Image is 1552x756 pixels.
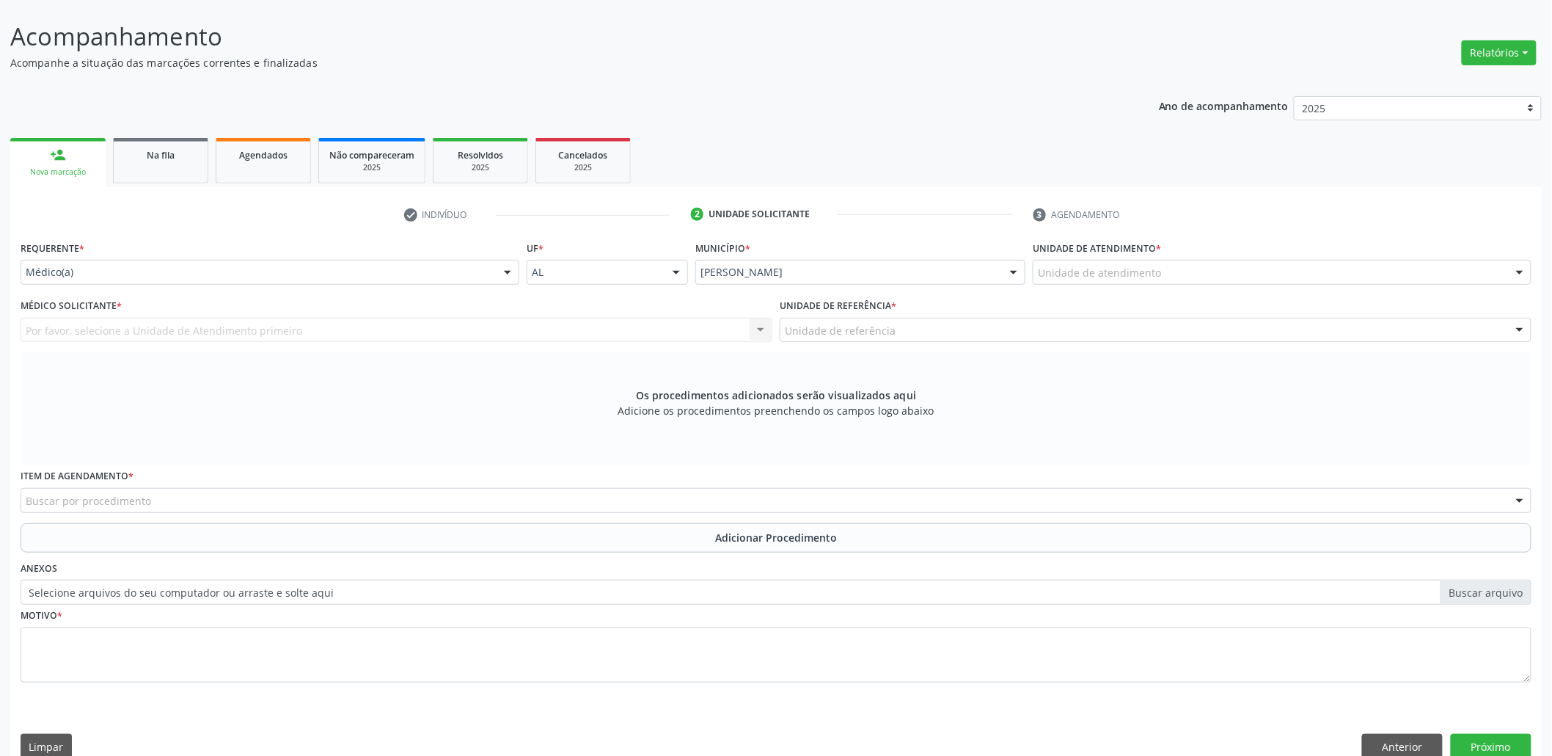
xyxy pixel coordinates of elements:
[715,530,837,545] span: Adicionar Procedimento
[1462,40,1537,65] button: Relatórios
[26,265,489,280] span: Médico(a)
[709,208,810,221] div: Unidade solicitante
[26,493,151,509] span: Buscar por procedimento
[1038,265,1161,280] span: Unidade de atendimento
[50,147,66,163] div: person_add
[458,149,503,161] span: Resolvidos
[532,265,658,280] span: AL
[444,162,517,173] div: 2025
[21,523,1531,553] button: Adicionar Procedimento
[618,403,934,418] span: Adicione os procedimentos preenchendo os campos logo abaixo
[695,237,750,260] label: Município
[780,295,896,318] label: Unidade de referência
[691,208,704,221] div: 2
[10,55,1083,70] p: Acompanhe a situação das marcações correntes e finalizadas
[546,162,620,173] div: 2025
[21,605,62,628] label: Motivo
[21,295,122,318] label: Médico Solicitante
[700,265,995,280] span: [PERSON_NAME]
[1033,237,1161,260] label: Unidade de atendimento
[559,149,608,161] span: Cancelados
[329,162,414,173] div: 2025
[636,388,916,403] span: Os procedimentos adicionados serão visualizados aqui
[21,237,84,260] label: Requerente
[329,149,414,161] span: Não compareceram
[21,465,133,488] label: Item de agendamento
[527,237,543,260] label: UF
[239,149,288,161] span: Agendados
[21,167,95,178] div: Nova marcação
[10,18,1083,55] p: Acompanhamento
[785,323,896,338] span: Unidade de referência
[21,558,57,581] label: Anexos
[1159,96,1289,115] p: Ano de acompanhamento
[147,149,175,161] span: Na fila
